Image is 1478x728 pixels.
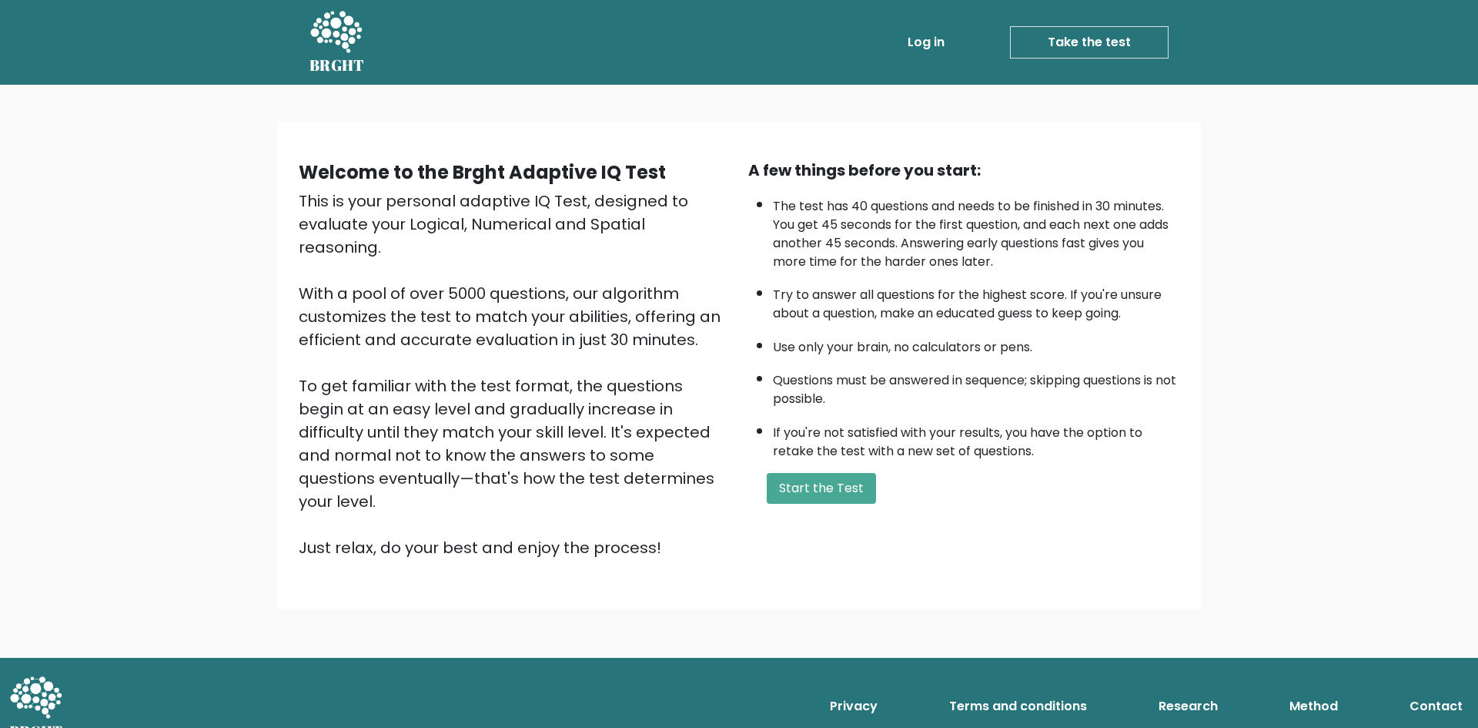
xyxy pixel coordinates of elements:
[1010,26,1169,59] a: Take the test
[299,190,730,559] div: This is your personal adaptive IQ Test, designed to evaluate your Logical, Numerical and Spatial ...
[767,473,876,504] button: Start the Test
[773,364,1179,408] li: Questions must be answered in sequence; skipping questions is not possible.
[824,691,884,722] a: Privacy
[943,691,1093,722] a: Terms and conditions
[1152,691,1224,722] a: Research
[1403,691,1469,722] a: Contact
[773,416,1179,461] li: If you're not satisfied with your results, you have the option to retake the test with a new set ...
[299,159,666,185] b: Welcome to the Brght Adaptive IQ Test
[309,56,365,75] h5: BRGHT
[1283,691,1344,722] a: Method
[748,159,1179,182] div: A few things before you start:
[773,278,1179,323] li: Try to answer all questions for the highest score. If you're unsure about a question, make an edu...
[773,190,1179,271] li: The test has 40 questions and needs to be finished in 30 minutes. You get 45 seconds for the firs...
[901,27,951,58] a: Log in
[773,330,1179,357] li: Use only your brain, no calculators or pens.
[309,6,365,79] a: BRGHT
